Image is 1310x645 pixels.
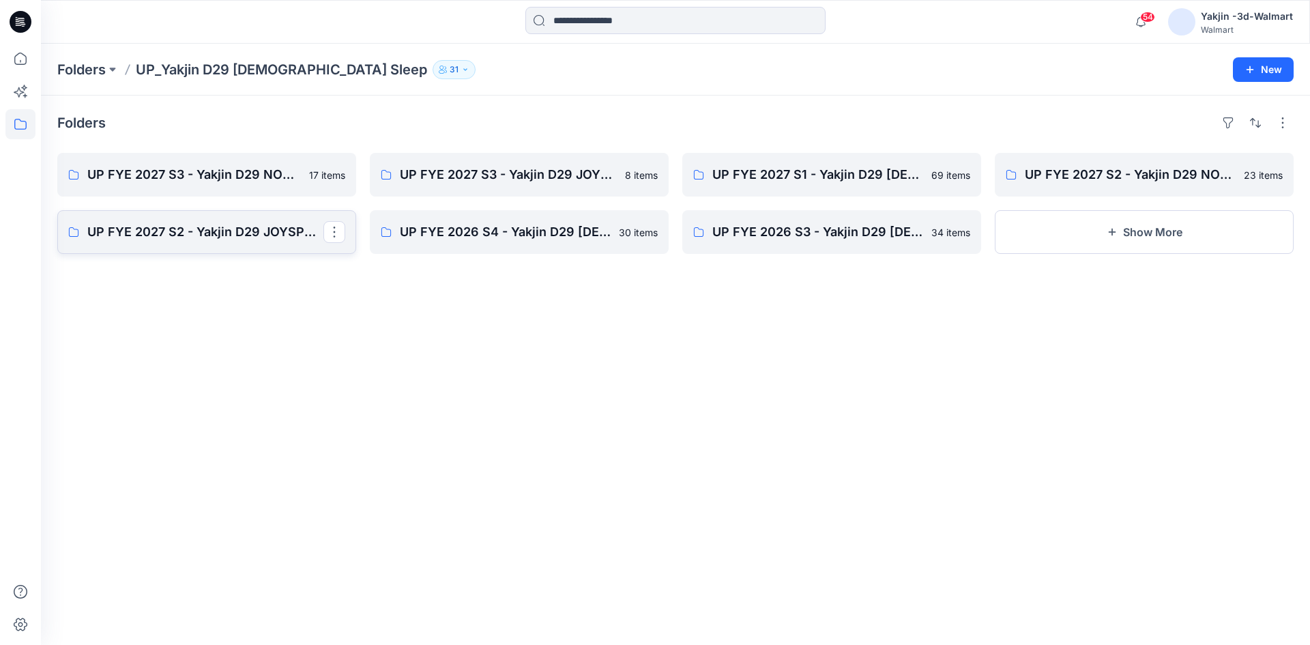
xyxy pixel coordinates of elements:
[619,225,658,240] p: 30 items
[87,223,323,242] p: UP FYE 2027 S2 - Yakjin D29 JOYSPUN [DEMOGRAPHIC_DATA] Sleepwear
[682,210,981,254] a: UP FYE 2026 S3 - Yakjin D29 [DEMOGRAPHIC_DATA] Sleepwear34 items
[1025,165,1236,184] p: UP FYE 2027 S2 - Yakjin D29 NOBO [DEMOGRAPHIC_DATA] Sleepwear
[1168,8,1195,35] img: avatar
[57,153,356,197] a: UP FYE 2027 S3 - Yakjin D29 NOBO [DEMOGRAPHIC_DATA] Sleepwear17 items
[712,223,923,242] p: UP FYE 2026 S3 - Yakjin D29 [DEMOGRAPHIC_DATA] Sleepwear
[1201,25,1293,35] div: Walmart
[370,210,669,254] a: UP FYE 2026 S4 - Yakjin D29 [DEMOGRAPHIC_DATA] Sleepwear30 items
[1233,57,1294,82] button: New
[57,60,106,79] a: Folders
[309,168,345,182] p: 17 items
[57,210,356,254] a: UP FYE 2027 S2 - Yakjin D29 JOYSPUN [DEMOGRAPHIC_DATA] Sleepwear
[1201,8,1293,25] div: Yakjin -3d-Walmart
[450,62,458,77] p: 31
[87,165,301,184] p: UP FYE 2027 S3 - Yakjin D29 NOBO [DEMOGRAPHIC_DATA] Sleepwear
[370,153,669,197] a: UP FYE 2027 S3 - Yakjin D29 JOYSPUN [DEMOGRAPHIC_DATA] Sleepwear8 items
[712,165,923,184] p: UP FYE 2027 S1 - Yakjin D29 [DEMOGRAPHIC_DATA] Sleepwear
[931,225,970,240] p: 34 items
[57,115,106,131] h4: Folders
[400,165,617,184] p: UP FYE 2027 S3 - Yakjin D29 JOYSPUN [DEMOGRAPHIC_DATA] Sleepwear
[682,153,981,197] a: UP FYE 2027 S1 - Yakjin D29 [DEMOGRAPHIC_DATA] Sleepwear69 items
[931,168,970,182] p: 69 items
[995,210,1294,254] button: Show More
[1244,168,1283,182] p: 23 items
[400,223,611,242] p: UP FYE 2026 S4 - Yakjin D29 [DEMOGRAPHIC_DATA] Sleepwear
[136,60,427,79] p: UP_Yakjin D29 [DEMOGRAPHIC_DATA] Sleep
[625,168,658,182] p: 8 items
[433,60,476,79] button: 31
[1140,12,1155,23] span: 54
[995,153,1294,197] a: UP FYE 2027 S2 - Yakjin D29 NOBO [DEMOGRAPHIC_DATA] Sleepwear23 items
